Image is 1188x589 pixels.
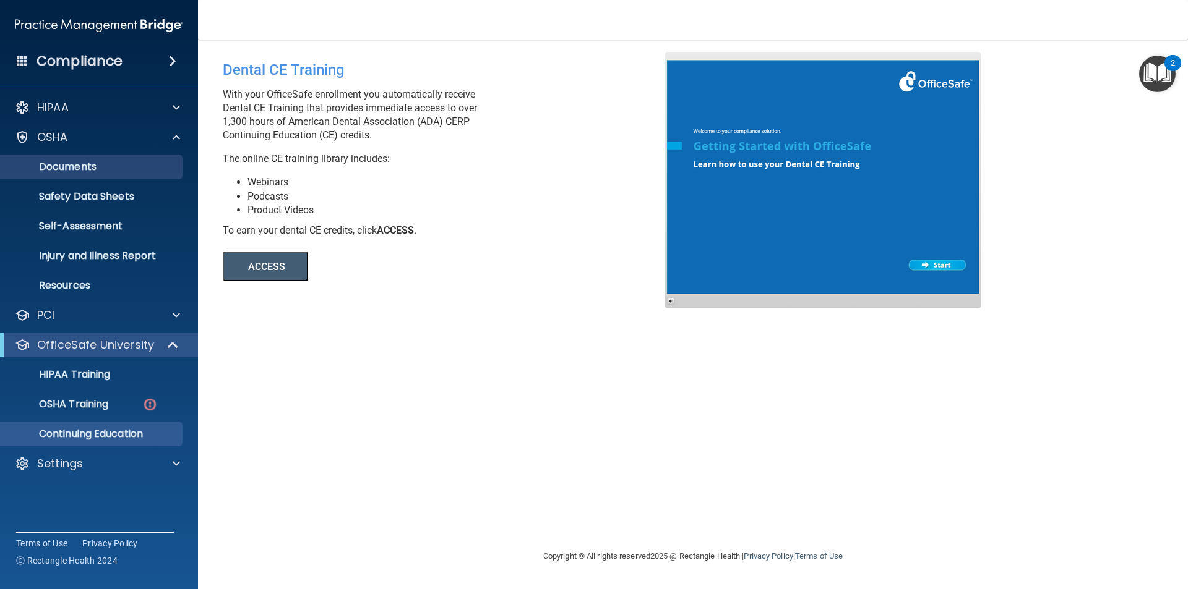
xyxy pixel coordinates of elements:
p: Settings [37,456,83,471]
img: danger-circle.6113f641.png [142,397,158,412]
a: OSHA [15,130,180,145]
a: Terms of Use [16,537,67,549]
a: Terms of Use [795,551,843,561]
b: ACCESS [377,224,414,236]
p: The online CE training library includes: [223,152,674,166]
p: PCI [37,308,54,323]
li: Product Videos [247,203,674,217]
a: Settings [15,456,180,471]
p: OfficeSafe University [37,337,154,352]
p: Safety Data Sheets [8,190,177,203]
h4: Compliance [37,53,123,70]
p: OSHA Training [8,398,108,410]
div: 2 [1171,63,1175,79]
a: Privacy Policy [744,551,793,561]
button: ACCESS [223,252,308,281]
p: HIPAA Training [8,368,110,381]
span: Ⓒ Rectangle Health 2024 [16,554,118,567]
li: Podcasts [247,190,674,203]
div: To earn your dental CE credits, click . [223,224,674,237]
button: Open Resource Center, 2 new notifications [1139,56,1176,92]
a: Privacy Policy [82,537,138,549]
p: Resources [8,279,177,292]
div: Dental CE Training [223,52,674,88]
li: Webinars [247,176,674,189]
a: HIPAA [15,100,180,115]
img: PMB logo [15,13,183,38]
p: Self-Assessment [8,220,177,232]
p: Continuing Education [8,428,177,440]
a: ACCESS [223,263,561,272]
p: OSHA [37,130,68,145]
p: HIPAA [37,100,69,115]
a: OfficeSafe University [15,337,179,352]
p: With your OfficeSafe enrollment you automatically receive Dental CE Training that provides immedi... [223,88,674,142]
a: PCI [15,308,180,323]
p: Injury and Illness Report [8,250,177,262]
p: Documents [8,161,177,173]
div: Copyright © All rights reserved 2025 @ Rectangle Health | | [467,536,919,576]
